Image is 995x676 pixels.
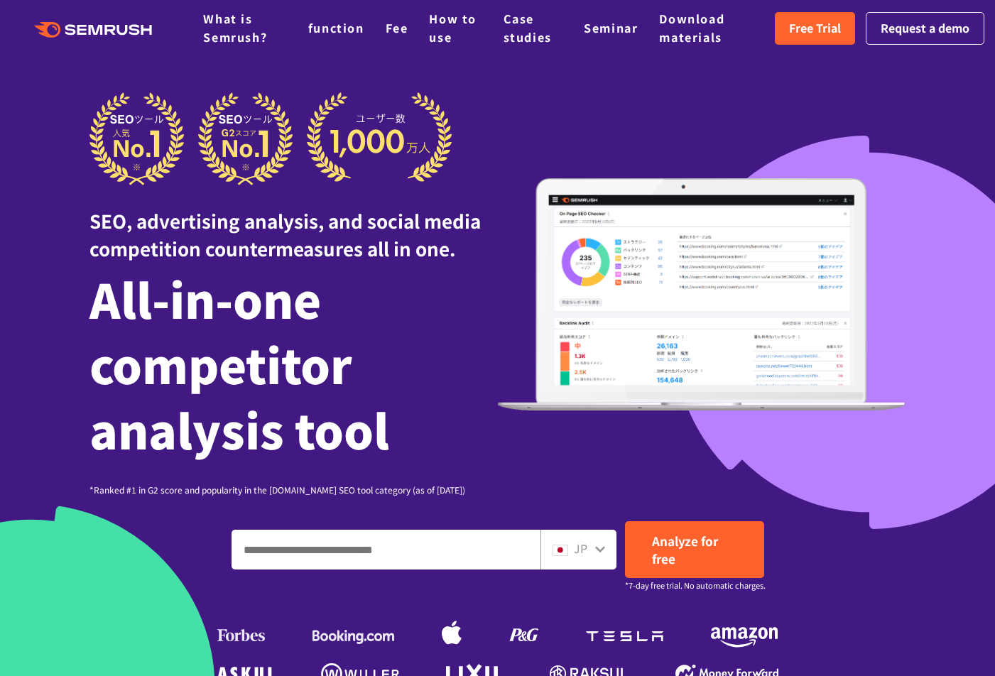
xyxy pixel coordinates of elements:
font: *Ranked #1 in G2 score and popularity in the [DOMAIN_NAME] SEO tool category (as of [DATE]) [89,484,465,496]
a: Request a demo [866,12,984,45]
a: What is Semrush? [203,10,267,45]
a: Case studies [504,10,552,45]
font: JP [574,540,587,557]
font: SEO, advertising analysis, and social media competition countermeasures all in one. [89,207,481,261]
font: Free Trial [789,19,841,36]
a: Analyze for free [625,521,764,578]
font: competitor analysis tool [89,329,389,463]
a: Seminar [584,19,638,36]
a: Download materials [659,10,724,45]
a: How to use [429,10,477,45]
a: Fee [386,19,408,36]
font: Analyze for free [652,532,718,567]
font: All-in-one [89,264,321,332]
a: Free Trial [775,12,855,45]
a: function [308,19,364,36]
font: Request a demo [881,19,969,36]
input: Enter a domain, keyword or URL [232,530,540,569]
font: *7-day free trial. No automatic charges. [625,579,766,591]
